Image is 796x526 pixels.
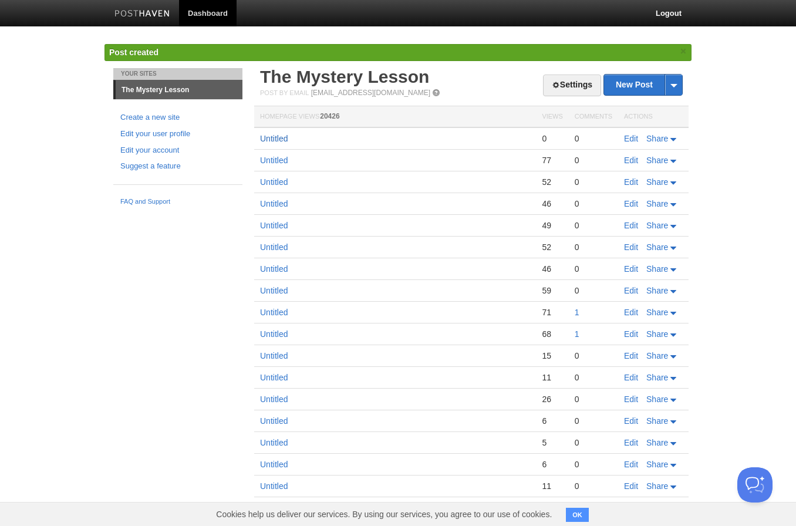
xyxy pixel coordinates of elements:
span: Share [646,177,668,187]
div: 0 [575,459,612,470]
span: Share [646,286,668,295]
span: Share [646,351,668,360]
a: Edit [624,308,638,317]
a: Edit [624,438,638,447]
a: Settings [543,75,601,96]
div: 0 [575,177,612,187]
a: Untitled [260,438,288,447]
a: Edit [624,156,638,165]
li: Your Sites [113,68,242,80]
a: Edit your account [120,144,235,157]
a: Untitled [260,373,288,382]
a: Untitled [260,134,288,143]
span: Share [646,199,668,208]
a: Untitled [260,416,288,426]
div: 46 [542,198,562,209]
span: Share [646,481,668,491]
span: 20426 [320,112,339,120]
span: Share [646,394,668,404]
th: Homepage Views [254,106,536,128]
div: 5 [542,437,562,448]
a: Untitled [260,394,288,404]
span: Cookies help us deliver our services. By using our services, you agree to our use of cookies. [204,503,564,526]
a: Edit [624,286,638,295]
a: Edit [624,460,638,469]
a: Edit [624,177,638,187]
a: Edit [624,351,638,360]
div: 0 [575,350,612,361]
th: Comments [569,106,618,128]
div: 6 [542,459,562,470]
span: Share [646,264,668,274]
a: Suggest a feature [120,160,235,173]
a: × [678,44,689,59]
span: Share [646,156,668,165]
a: Untitled [260,351,288,360]
a: New Post [604,75,682,95]
a: The Mystery Lesson [260,67,429,86]
th: Actions [618,106,689,128]
div: 11 [542,372,562,383]
div: 46 [542,264,562,274]
span: Share [646,460,668,469]
div: 0 [542,133,562,144]
div: 0 [575,372,612,383]
span: Post by Email [260,89,309,96]
div: 68 [542,329,562,339]
div: 0 [575,133,612,144]
a: Edit [624,221,638,230]
a: Untitled [260,329,288,339]
div: 0 [575,264,612,274]
a: Edit [624,329,638,339]
a: Edit [624,134,638,143]
a: Edit [624,264,638,274]
div: 0 [575,481,612,491]
th: Views [536,106,568,128]
a: The Mystery Lesson [116,80,242,99]
a: Untitled [260,308,288,317]
div: 59 [542,285,562,296]
div: 0 [575,285,612,296]
div: 0 [575,198,612,209]
a: 1 [575,329,579,339]
div: 49 [542,220,562,231]
span: Share [646,134,668,143]
a: Edit [624,481,638,491]
a: Untitled [260,286,288,295]
a: Untitled [260,460,288,469]
a: Untitled [260,156,288,165]
a: Untitled [260,177,288,187]
div: 26 [542,394,562,404]
div: 0 [575,220,612,231]
div: 0 [575,394,612,404]
a: Edit [624,373,638,382]
a: 1 [575,308,579,317]
span: Share [646,221,668,230]
div: 0 [575,416,612,426]
div: 0 [575,437,612,448]
a: Edit [624,394,638,404]
span: Share [646,308,668,317]
iframe: Help Scout Beacon - Open [737,467,773,503]
span: Share [646,373,668,382]
div: 0 [575,242,612,252]
span: Share [646,329,668,339]
a: Untitled [260,221,288,230]
a: Edit [624,199,638,208]
span: Share [646,242,668,252]
a: Untitled [260,481,288,491]
div: 52 [542,242,562,252]
div: 6 [542,416,562,426]
div: 52 [542,177,562,187]
a: Untitled [260,264,288,274]
span: Post created [109,48,158,57]
a: Create a new site [120,112,235,124]
button: OK [566,508,589,522]
span: Share [646,416,668,426]
a: FAQ and Support [120,197,235,207]
a: Edit [624,416,638,426]
div: 77 [542,155,562,166]
img: Posthaven-bar [114,10,170,19]
span: Share [646,438,668,447]
a: [EMAIL_ADDRESS][DOMAIN_NAME] [311,89,430,97]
